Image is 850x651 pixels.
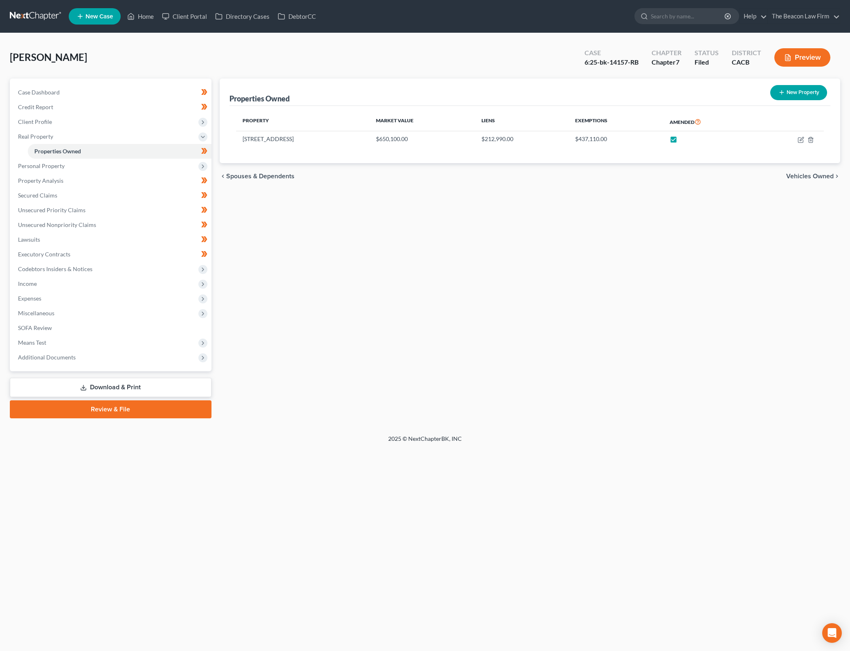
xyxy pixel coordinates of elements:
[11,173,211,188] a: Property Analysis
[18,236,40,243] span: Lawsuits
[774,48,830,67] button: Preview
[18,192,57,199] span: Secured Claims
[695,48,719,58] div: Status
[770,85,827,100] button: New Property
[18,162,65,169] span: Personal Property
[226,173,295,180] span: Spouses & Dependents
[10,400,211,418] a: Review & File
[158,9,211,24] a: Client Portal
[732,48,761,58] div: District
[11,232,211,247] a: Lawsuits
[369,112,475,131] th: Market Value
[11,321,211,335] a: SOFA Review
[11,100,211,114] a: Credit Report
[18,207,85,213] span: Unsecured Priority Claims
[11,85,211,100] a: Case Dashboard
[18,133,53,140] span: Real Property
[18,354,76,361] span: Additional Documents
[11,218,211,232] a: Unsecured Nonpriority Claims
[18,89,60,96] span: Case Dashboard
[834,173,840,180] i: chevron_right
[34,148,81,155] span: Properties Owned
[822,623,842,643] div: Open Intercom Messenger
[475,131,569,147] td: $212,990.00
[18,310,54,317] span: Miscellaneous
[220,173,226,180] i: chevron_left
[585,48,639,58] div: Case
[369,131,475,147] td: $650,100.00
[211,9,274,24] a: Directory Cases
[28,144,211,159] a: Properties Owned
[676,58,679,66] span: 7
[652,48,681,58] div: Chapter
[569,131,663,147] td: $437,110.00
[11,203,211,218] a: Unsecured Priority Claims
[475,112,569,131] th: Liens
[663,112,756,131] th: Amended
[18,339,46,346] span: Means Test
[11,188,211,203] a: Secured Claims
[220,173,295,180] button: chevron_left Spouses & Dependents
[786,173,840,180] button: Vehicles Owned chevron_right
[18,103,53,110] span: Credit Report
[695,58,719,67] div: Filed
[18,118,52,125] span: Client Profile
[18,280,37,287] span: Income
[236,112,370,131] th: Property
[768,9,840,24] a: The Beacon Law Firm
[651,9,726,24] input: Search by name...
[18,221,96,228] span: Unsecured Nonpriority Claims
[18,265,92,272] span: Codebtors Insiders & Notices
[18,295,41,302] span: Expenses
[10,51,87,63] span: [PERSON_NAME]
[786,173,834,180] span: Vehicles Owned
[229,94,290,103] div: Properties Owned
[18,251,70,258] span: Executory Contracts
[732,58,761,67] div: CACB
[652,58,681,67] div: Chapter
[18,177,63,184] span: Property Analysis
[123,9,158,24] a: Home
[236,131,370,147] td: [STREET_ADDRESS]
[10,378,211,397] a: Download & Print
[569,112,663,131] th: Exemptions
[85,13,113,20] span: New Case
[11,247,211,262] a: Executory Contracts
[585,58,639,67] div: 6:25-bk-14157-RB
[18,324,52,331] span: SOFA Review
[274,9,320,24] a: DebtorCC
[192,435,658,449] div: 2025 © NextChapterBK, INC
[740,9,767,24] a: Help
